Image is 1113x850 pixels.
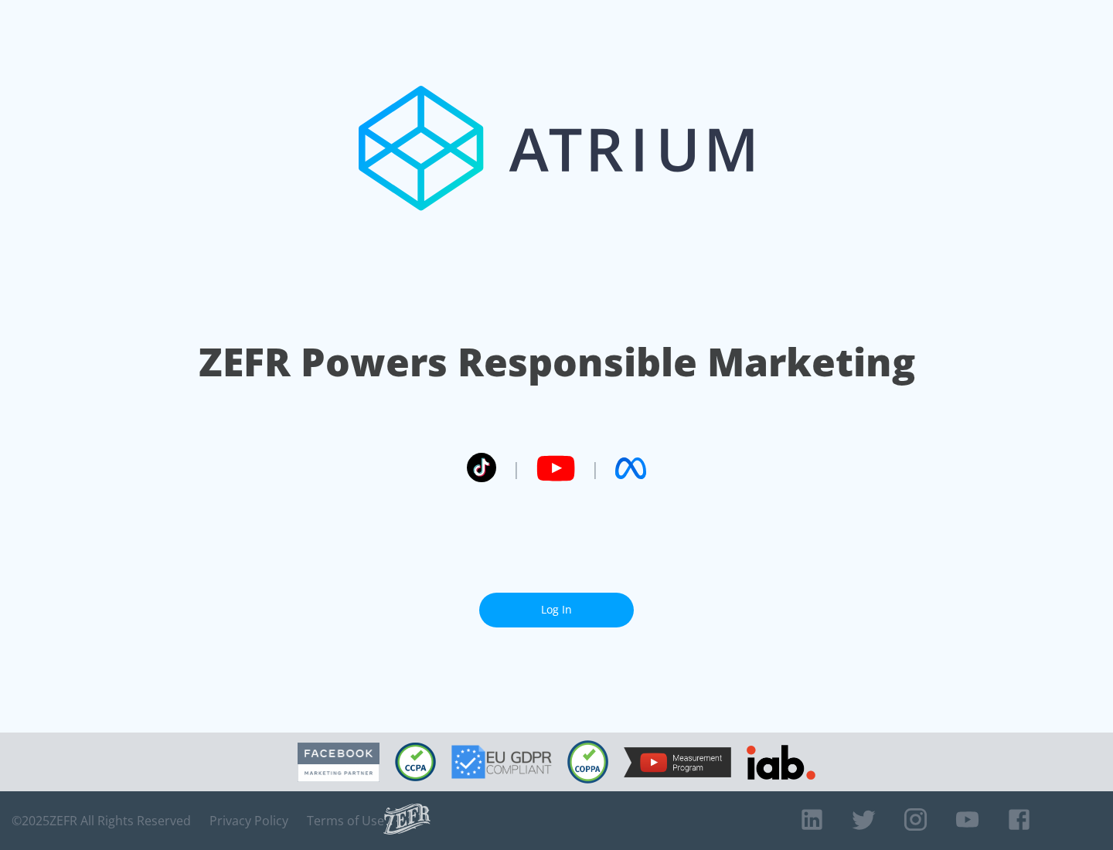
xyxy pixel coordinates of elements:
a: Privacy Policy [209,813,288,828]
span: | [591,457,600,480]
img: COPPA Compliant [567,740,608,784]
h1: ZEFR Powers Responsible Marketing [199,335,915,389]
img: YouTube Measurement Program [624,747,731,777]
a: Log In [479,593,634,627]
img: Facebook Marketing Partner [298,743,380,782]
img: GDPR Compliant [451,745,552,779]
span: | [512,457,521,480]
a: Terms of Use [307,813,384,828]
img: IAB [747,745,815,780]
span: © 2025 ZEFR All Rights Reserved [12,813,191,828]
img: CCPA Compliant [395,743,436,781]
